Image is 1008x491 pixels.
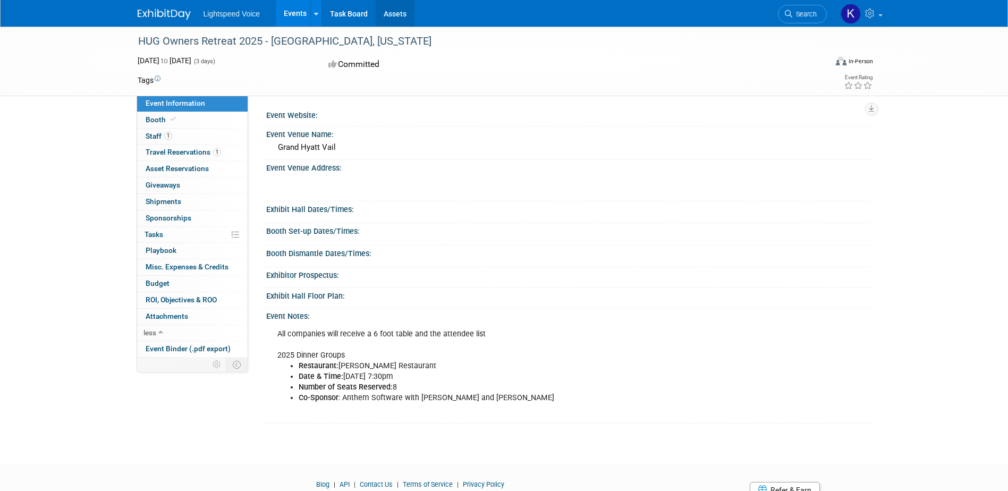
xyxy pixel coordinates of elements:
a: Terms of Service [403,480,453,488]
div: Booth Set-up Dates/Times: [266,223,871,236]
b: Restaurant: [299,361,338,370]
div: Exhibit Hall Floor Plan: [266,288,871,301]
a: Staff1 [137,129,248,145]
div: Event Rating [844,75,873,80]
span: | [331,480,338,488]
span: Search [792,10,817,18]
a: Shipments [137,194,248,210]
li: [DATE] 7:30pm [299,371,747,382]
div: Grand Hyatt Vail [274,139,863,156]
a: Asset Reservations [137,161,248,177]
td: Tags [138,75,160,86]
a: Tasks [137,227,248,243]
div: HUG Owners Retreat 2025 - [GEOGRAPHIC_DATA], [US_STATE] [134,32,811,51]
a: Event Information [137,96,248,112]
a: Blog [316,480,329,488]
div: Exhibit Hall Dates/Times: [266,201,871,215]
span: ROI, Objectives & ROO [146,295,217,304]
a: Attachments [137,309,248,325]
span: | [351,480,358,488]
div: Committed [325,55,560,74]
a: Search [778,5,827,23]
img: ExhibitDay [138,9,191,20]
span: | [394,480,401,488]
a: Misc. Expenses & Credits [137,259,248,275]
div: Event Venue Address: [266,160,871,173]
span: Misc. Expenses & Credits [146,263,228,271]
span: to [159,56,170,65]
li: 8 [299,382,747,393]
a: Giveaways [137,177,248,193]
td: Personalize Event Tab Strip [208,358,226,371]
span: less [143,328,156,337]
td: Toggle Event Tabs [226,358,248,371]
div: Exhibitor Prospectus: [266,267,871,281]
span: Giveaways [146,181,180,189]
a: Playbook [137,243,248,259]
span: [DATE] [DATE] [138,56,191,65]
li: : Anthem Software with [PERSON_NAME] and [PERSON_NAME] [299,393,747,403]
span: Event Binder (.pdf export) [146,344,231,353]
div: Event Format [764,55,874,71]
span: Travel Reservations [146,148,221,156]
div: Event Notes: [266,308,871,321]
span: 1 [164,132,172,140]
i: Booth reservation complete [171,116,176,122]
b: Co-Sponsor [299,393,338,402]
a: Travel Reservations1 [137,145,248,160]
span: Lightspeed Voice [204,10,260,18]
span: Event Information [146,99,205,107]
li: [PERSON_NAME] Restaurant [299,361,747,371]
a: less [137,325,248,341]
span: 1 [213,148,221,156]
div: In-Person [848,57,873,65]
b: Number of Seats Reserved: [299,383,393,392]
a: Budget [137,276,248,292]
span: Booth [146,115,178,124]
span: Sponsorships [146,214,191,222]
a: Booth [137,112,248,128]
a: Privacy Policy [463,480,504,488]
img: Khanh Nguyen [841,4,861,24]
span: Asset Reservations [146,164,209,173]
span: | [454,480,461,488]
a: API [340,480,350,488]
img: Format-Inperson.png [836,57,846,65]
a: Sponsorships [137,210,248,226]
div: Event Website: [266,107,871,121]
span: Playbook [146,246,176,255]
span: Tasks [145,230,163,239]
span: Attachments [146,312,188,320]
div: All companies will receive a 6 foot table and the attendee list 2025 Dinner Groups [270,324,753,420]
a: Contact Us [360,480,393,488]
span: Staff [146,132,172,140]
span: (3 days) [193,58,215,65]
div: Event Venue Name: [266,126,871,140]
a: Event Binder (.pdf export) [137,341,248,357]
span: Budget [146,279,170,287]
a: ROI, Objectives & ROO [137,292,248,308]
span: Shipments [146,197,181,206]
b: Date & Time: [299,372,343,381]
div: Booth Dismantle Dates/Times: [266,245,871,259]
